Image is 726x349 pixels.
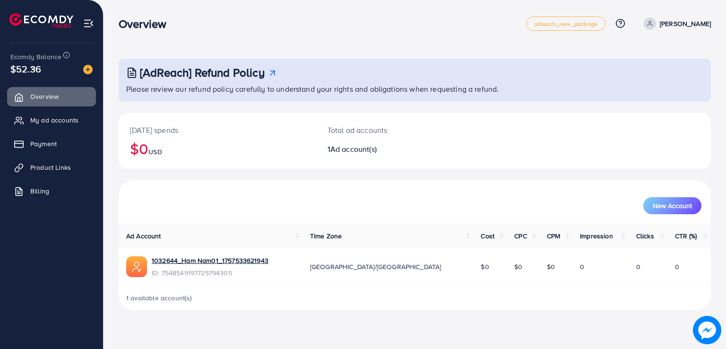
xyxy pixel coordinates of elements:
[547,262,555,271] span: $0
[30,139,57,148] span: Payment
[310,231,342,241] span: Time Zone
[152,256,268,265] a: 1032644_Ham Nam01_1757533621943
[7,111,96,130] a: My ad accounts
[514,262,522,271] span: $0
[9,13,73,28] img: logo
[126,83,705,95] p: Please review our refund policy carefully to understand your rights and obligations when requesti...
[675,231,697,241] span: CTR (%)
[481,262,489,271] span: $0
[140,66,265,79] h3: [AdReach] Refund Policy
[481,231,494,241] span: Cost
[126,231,161,241] span: Ad Account
[30,186,49,196] span: Billing
[152,268,268,278] span: ID: 7548549197725794305
[514,231,527,241] span: CPC
[310,262,441,271] span: [GEOGRAPHIC_DATA]/[GEOGRAPHIC_DATA]
[7,158,96,177] a: Product Links
[10,52,61,61] span: Ecomdy Balance
[328,124,453,136] p: Total ad accounts
[660,18,711,29] p: [PERSON_NAME]
[126,256,147,277] img: ic-ads-acc.e4c84228.svg
[148,147,162,157] span: USD
[653,202,692,209] span: New Account
[693,316,721,344] img: image
[83,65,93,74] img: image
[126,293,192,303] span: 1 available account(s)
[30,92,59,101] span: Overview
[10,62,41,76] span: $52.36
[83,18,94,29] img: menu
[30,115,78,125] span: My ad accounts
[547,231,560,241] span: CPM
[640,17,711,30] a: [PERSON_NAME]
[130,124,305,136] p: [DATE] spends
[7,182,96,201] a: Billing
[636,231,654,241] span: Clicks
[526,17,605,31] a: adreach_new_package
[636,262,640,271] span: 0
[534,21,597,27] span: adreach_new_package
[328,145,453,154] h2: 1
[580,262,584,271] span: 0
[330,144,377,154] span: Ad account(s)
[30,163,71,172] span: Product Links
[7,134,96,153] a: Payment
[675,262,679,271] span: 0
[580,231,613,241] span: Impression
[130,140,305,157] h2: $0
[7,87,96,106] a: Overview
[643,197,701,214] button: New Account
[119,17,174,31] h3: Overview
